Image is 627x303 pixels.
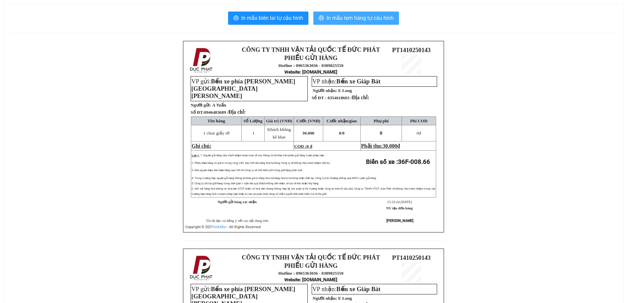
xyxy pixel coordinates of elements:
strong: [PERSON_NAME] [386,219,413,223]
strong: Người gửi: [191,103,211,107]
span: Cước (VNĐ) [296,118,320,123]
strong: Hotline : 0965363036 - 0389825550 [278,63,344,68]
span: Lưu ý: [192,154,199,157]
span: Số Lượng [244,118,263,123]
span: 0 [417,131,419,136]
span: Bến xe Giáp Bát [336,286,380,292]
span: VP gửi: [191,78,295,99]
strong: Hotline : 0965363036 - 0389825550 [278,271,344,276]
span: Khách không kê khai [267,127,291,139]
span: Tôi đã đọc và đồng ý với các nội dung trên [206,219,269,223]
strong: PHIẾU GỬI HÀNG [284,262,338,269]
span: A Tuấn [212,103,226,107]
span: 1 [252,131,255,136]
strong: PHIẾU GỬI HÀNG [284,54,338,61]
strong: CÔNG TY TNHH VẬN TẢI QUỐC TẾ ĐỨC PHÁT [242,46,380,53]
span: printer [319,15,324,21]
span: PT1410250143 [392,254,431,261]
span: VP nhận: [312,78,380,85]
span: Copyright © 2021 – All Rights Reserved [185,225,261,229]
span: Cước nhận/giao [327,118,357,123]
span: 4: Trong trường hợp người gửi hàng không kê khai giá trị hàng hóa mà hàng hóa bị hư hỏng hoặc thấ... [192,177,377,180]
strong: CÔNG TY TNHH VẬN TẢI QUỐC TẾ ĐỨC PHÁT [242,254,380,261]
span: 30.000 [383,143,397,149]
strong: Người nhận: [313,88,337,93]
span: 0354618603 / [327,95,369,100]
span: Ghi chú: [192,143,211,149]
span: 3: Nếu người nhận đến nhận hàng sau 24h thì Công ty sẽ tính thêm phí trông giữ hàng phát sinh. [192,169,302,172]
span: đ [397,143,400,149]
strong: Số ĐT: [191,110,246,115]
span: E Long [338,88,352,93]
span: Website [284,70,300,75]
span: PT1410250143 [392,46,431,53]
span: 36F-008.66 [398,158,430,166]
strong: Số ĐT : [312,95,327,100]
span: Phụ phí [374,118,388,123]
span: 2: Phiếu nhận hàng có giá trị trong vòng 24h. Sau 24h nếu hàng hóa hư hỏng Công ty sẽ không chịu ... [192,162,330,165]
button: printerIn mẫu biên lai tự cấu hình [228,12,308,25]
span: 0/ [339,131,345,136]
span: Giá trị (VNĐ) [266,118,292,123]
span: 0 đ [306,144,312,149]
span: 0 [342,131,345,136]
span: In mẫu tem hàng tự cấu hình [327,14,394,22]
span: Bến xe Giáp Bát [336,78,380,85]
img: logo [188,46,216,74]
span: 30.000 [302,131,314,136]
span: 0946483689 / [204,110,246,115]
strong: : [DOMAIN_NAME] [284,69,337,75]
span: E Long [338,296,352,301]
span: Website [284,277,300,282]
strong: Người gửi hàng xác nhận [218,200,257,204]
span: đ [417,131,421,136]
strong: NV tạo đơn hàng [386,206,413,210]
span: Tên hàng [207,118,225,123]
span: 0 [380,131,382,136]
img: logo [188,254,216,282]
span: 1: Người gửi hàng chịu trách nhiệm hoàn toàn về mọi thông tin kê khai trên phiếu gửi hàng trước p... [200,154,325,157]
strong: : [DOMAIN_NAME] [284,277,337,282]
span: In mẫu biên lai tự cấu hình [241,14,303,22]
span: 1 clear giấy tờ [203,131,229,136]
span: 6: Đối với hàng hoá không có hoá đơn GTGT hoặc có hoá đơn nhưng không hợp lệ (do quản lý thị trườ... [192,187,435,196]
span: 5: Công ty chỉ lưu giữ hàng trong thời gian 1 tuần nếu quý khách không đến nhận, sẽ lưu về kho ho... [192,182,319,185]
span: VP nhận: [312,286,380,292]
a: VeXeRe [213,225,226,229]
span: Phí COD [410,118,427,123]
span: COD : [294,144,312,149]
span: Bến xe phía [PERSON_NAME][GEOGRAPHIC_DATA][PERSON_NAME] [191,78,295,99]
span: printer [233,15,239,21]
strong: Biển số xe : [366,158,430,166]
span: Địa chỉ: [352,95,369,100]
button: printerIn mẫu tem hàng tự cấu hình [313,12,399,25]
span: Phải thu: [361,143,400,149]
span: Địa chỉ: [228,109,246,115]
strong: Người nhận: [313,296,337,301]
span: 15:32:24 [DATE] [387,200,412,204]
